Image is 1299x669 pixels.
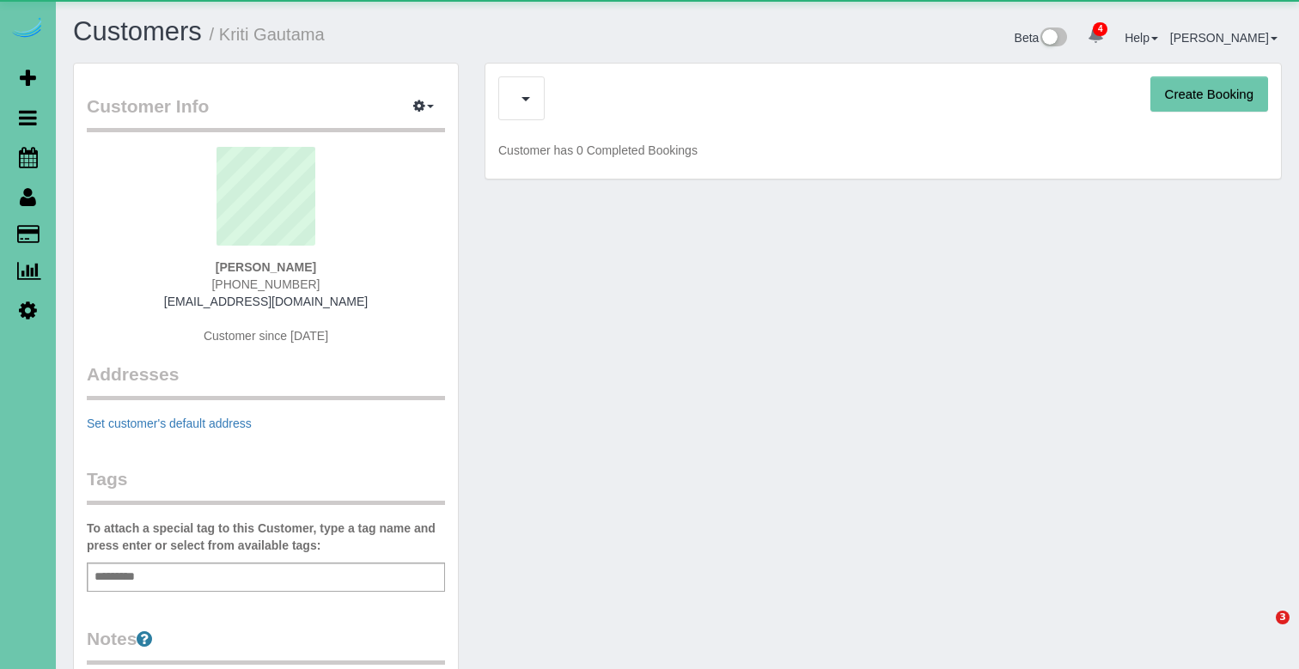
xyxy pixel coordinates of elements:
p: Customer has 0 Completed Bookings [498,142,1268,159]
span: 4 [1093,22,1107,36]
img: New interface [1039,27,1067,50]
a: 4 [1079,17,1113,55]
legend: Customer Info [87,94,445,132]
a: Customers [73,16,202,46]
img: Automaid Logo [10,17,45,41]
strong: [PERSON_NAME] [216,260,316,274]
label: To attach a special tag to this Customer, type a tag name and press enter or select from availabl... [87,520,445,554]
span: [PHONE_NUMBER] [211,277,320,291]
legend: Tags [87,466,445,505]
a: [PERSON_NAME] [1170,31,1278,45]
button: Create Booking [1150,76,1268,113]
legend: Notes [87,626,445,665]
span: 3 [1276,611,1290,624]
small: / Kriti Gautama [210,25,325,44]
span: Customer since [DATE] [204,329,328,343]
iframe: Intercom live chat [1241,611,1282,652]
a: [EMAIL_ADDRESS][DOMAIN_NAME] [164,295,368,308]
a: Set customer's default address [87,417,252,430]
a: Beta [1015,31,1068,45]
a: Help [1125,31,1158,45]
